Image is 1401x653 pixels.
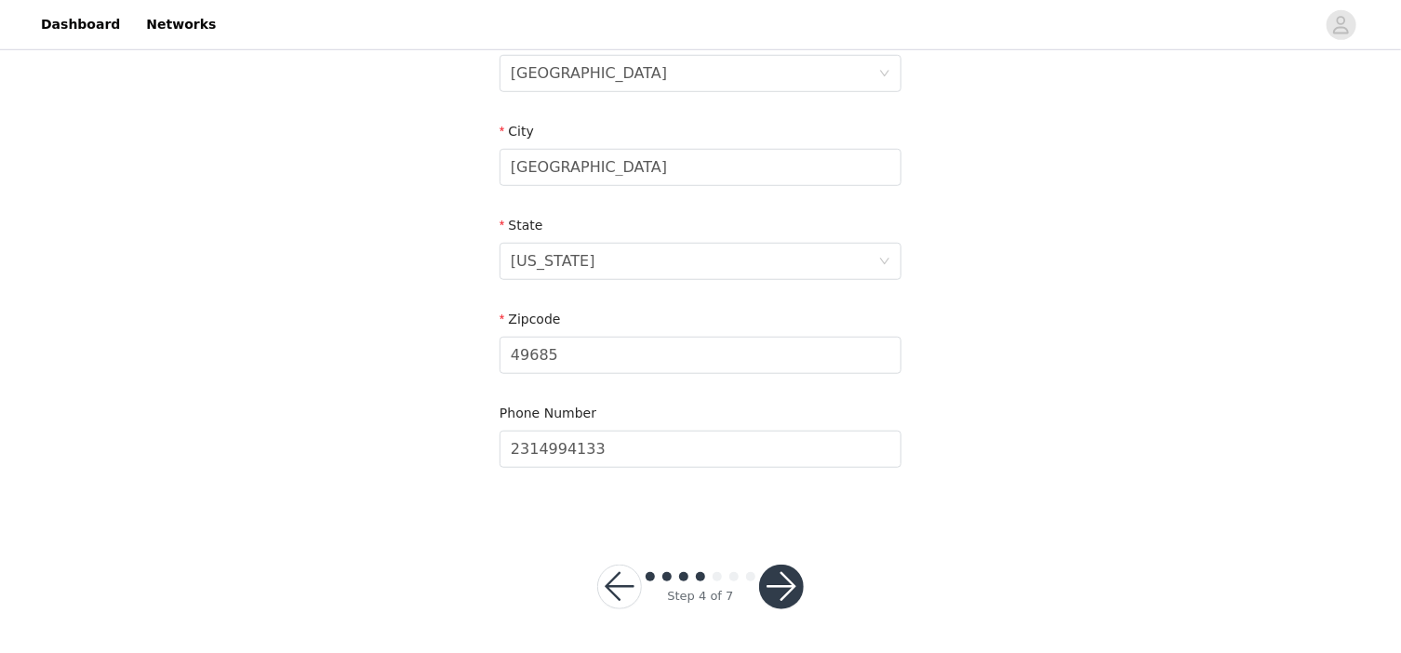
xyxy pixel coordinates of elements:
[667,587,733,606] div: Step 4 of 7
[511,244,595,279] div: Michigan
[500,406,596,420] label: Phone Number
[30,4,131,46] a: Dashboard
[879,68,890,81] i: icon: down
[500,218,543,233] label: State
[879,256,890,269] i: icon: down
[1332,10,1350,40] div: avatar
[500,124,534,139] label: City
[511,56,667,91] div: United States
[500,312,561,326] label: Zipcode
[135,4,227,46] a: Networks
